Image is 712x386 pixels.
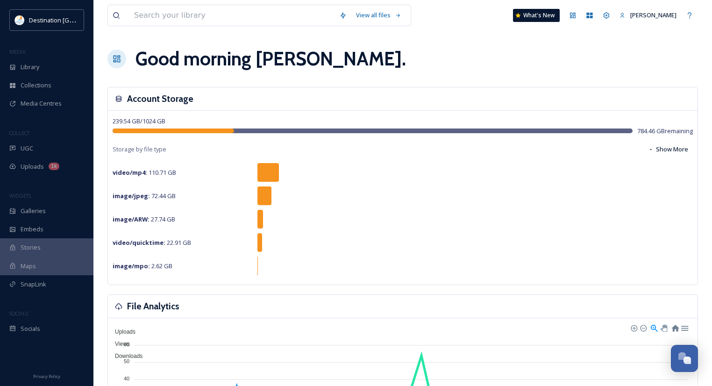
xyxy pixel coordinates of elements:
[671,345,698,372] button: Open Chat
[113,168,176,177] span: 110.71 GB
[21,63,39,71] span: Library
[113,262,150,270] strong: image/mpo :
[129,5,335,26] input: Search your library
[127,92,193,106] h3: Account Storage
[113,215,175,223] span: 27.74 GB
[124,376,129,381] tspan: 40
[21,243,41,252] span: Stories
[108,329,135,335] span: Uploads
[9,48,26,55] span: MEDIA
[513,9,560,22] a: What's New
[33,370,60,381] a: Privacy Policy
[108,353,142,359] span: Downloads
[113,238,191,247] span: 22.91 GB
[680,323,688,331] div: Menu
[615,6,681,24] a: [PERSON_NAME]
[124,342,129,347] tspan: 60
[113,262,172,270] span: 2.62 GB
[21,207,46,215] span: Galleries
[21,225,43,234] span: Embeds
[21,262,36,271] span: Maps
[21,162,44,171] span: Uploads
[113,117,165,125] span: 239.54 GB / 1024 GB
[9,192,31,199] span: WIDGETS
[113,192,150,200] strong: image/jpeg :
[630,11,676,19] span: [PERSON_NAME]
[113,145,166,154] span: Storage by file type
[21,280,46,289] span: SnapLink
[661,325,666,330] div: Panning
[33,373,60,379] span: Privacy Policy
[640,324,646,331] div: Zoom Out
[21,324,40,333] span: Socials
[113,238,165,247] strong: video/quicktime :
[49,163,59,170] div: 1k
[637,127,693,136] span: 784.46 GB remaining
[671,323,679,331] div: Reset Zoom
[135,45,406,73] h1: Good morning [PERSON_NAME] .
[21,99,62,108] span: Media Centres
[21,144,33,153] span: UGC
[9,310,28,317] span: SOCIALS
[630,324,637,331] div: Zoom In
[21,81,51,90] span: Collections
[650,323,658,331] div: Selection Zoom
[113,168,147,177] strong: video/mp4 :
[643,140,693,158] button: Show More
[9,129,29,136] span: COLLECT
[351,6,406,24] a: View all files
[124,358,129,364] tspan: 50
[15,15,24,25] img: download.png
[127,300,179,313] h3: File Analytics
[113,192,176,200] span: 72.44 GB
[108,341,130,347] span: Views
[29,15,122,24] span: Destination [GEOGRAPHIC_DATA]
[113,215,150,223] strong: image/ARW :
